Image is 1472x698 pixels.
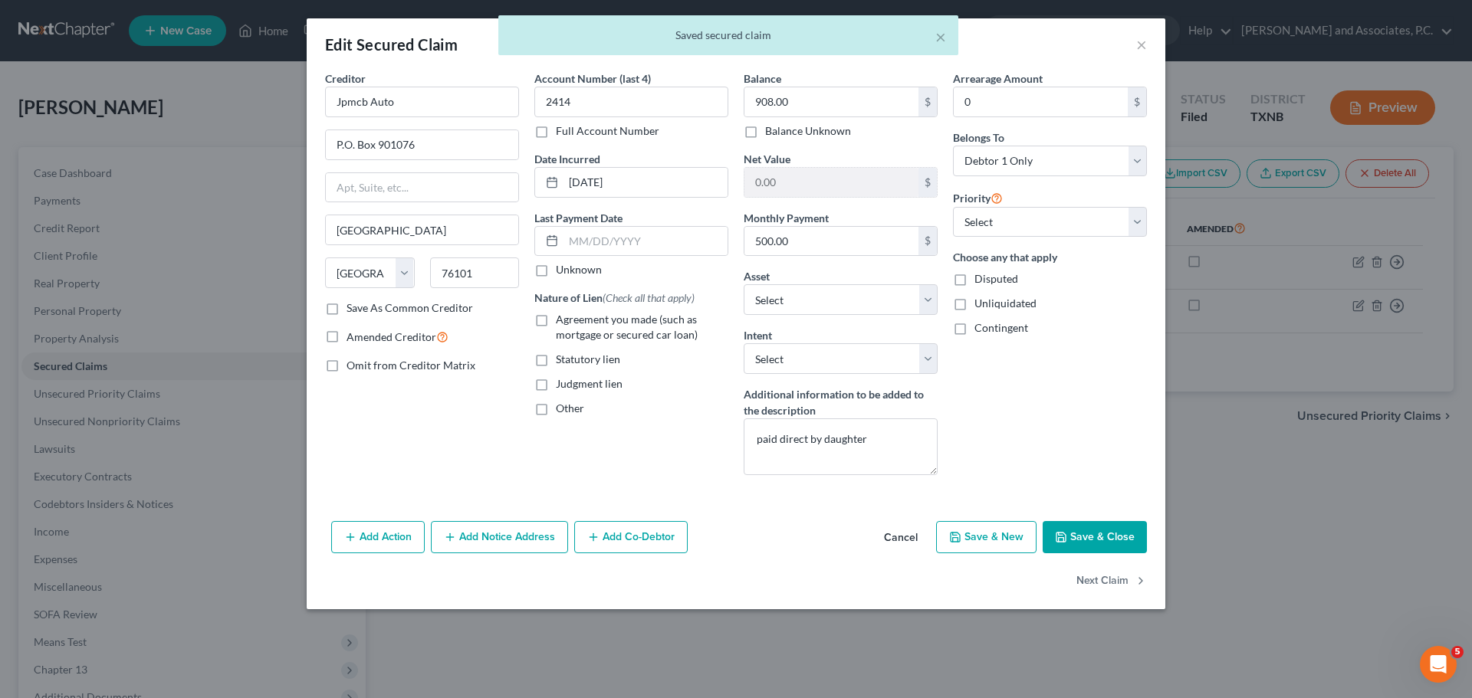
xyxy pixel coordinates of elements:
div: $ [1128,87,1146,116]
input: XXXX [534,87,728,117]
input: Enter zip... [430,257,520,288]
button: × [935,28,946,46]
input: 0.00 [744,227,918,256]
label: Monthly Payment [744,210,829,226]
input: 0.00 [744,168,918,197]
label: Balance Unknown [765,123,851,139]
button: Add Action [331,521,425,553]
label: Additional information to be added to the description [744,386,938,418]
label: Nature of Lien [534,290,695,306]
label: Net Value [744,151,790,167]
span: Amended Creditor [347,330,436,343]
label: Full Account Number [556,123,659,139]
span: Statutory lien [556,352,620,365]
div: $ [918,168,937,197]
span: Judgment lien [556,377,623,390]
span: (Check all that apply) [603,291,695,304]
label: Intent [744,327,772,343]
label: Account Number (last 4) [534,70,651,87]
iframe: Intercom live chat [1420,646,1457,683]
span: Creditor [325,72,366,85]
label: Date Incurred [534,151,600,167]
span: Belongs To [953,131,1004,144]
button: Save & New [936,521,1037,553]
input: 0.00 [954,87,1128,116]
input: 0.00 [744,87,918,116]
span: Contingent [974,321,1028,334]
label: Priority [953,188,1003,207]
span: Other [556,401,584,415]
input: Search creditor by name... [325,87,519,117]
input: MM/DD/YYYY [563,227,728,256]
label: Save As Common Creditor [347,300,473,316]
div: $ [918,227,937,256]
span: Agreement you made (such as mortgage or secured car loan) [556,313,698,341]
button: Cancel [872,523,930,553]
label: Choose any that apply [953,249,1147,265]
label: Arrearage Amount [953,70,1043,87]
input: MM/DD/YYYY [563,168,728,197]
span: 5 [1451,646,1464,658]
input: Apt, Suite, etc... [326,173,518,202]
span: Asset [744,270,770,283]
button: Add Co-Debtor [574,521,688,553]
input: Enter city... [326,215,518,244]
div: $ [918,87,937,116]
label: Last Payment Date [534,210,623,226]
span: Omit from Creditor Matrix [347,359,475,372]
label: Balance [744,70,781,87]
button: Save & Close [1043,521,1147,553]
input: Enter address... [326,130,518,159]
div: Saved secured claim [511,28,946,43]
span: Disputed [974,272,1018,285]
button: Add Notice Address [431,521,568,553]
span: Unliquidated [974,297,1037,310]
button: Next Claim [1076,565,1147,598]
label: Unknown [556,262,602,277]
